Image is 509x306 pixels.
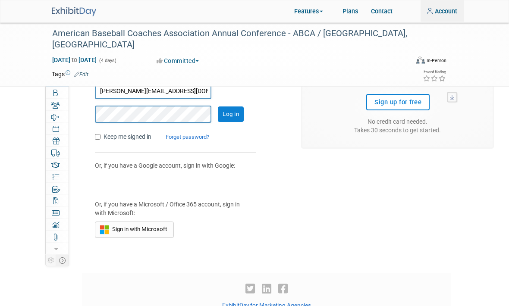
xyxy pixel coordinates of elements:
[416,57,425,64] img: Format-Inperson.png
[95,83,211,100] input: Email Address
[52,56,97,64] span: [DATE] [DATE]
[95,200,249,218] div: Or, if you have a Microsoft / Office 365 account, sign in with Microsoft:
[74,72,88,78] a: Edit
[426,57,446,64] div: In-Person
[154,56,202,65] button: Committed
[95,162,235,169] span: Or, if you have a Google account, sign in with Google:
[276,283,290,296] a: Facebook
[423,70,446,74] div: Event Rating
[100,225,109,235] img: Sign in with Microsoft
[336,0,364,22] a: Plans
[260,283,276,296] a: LinkedIn
[104,133,151,141] label: Keep me signed in
[98,58,116,63] span: (4 days)
[95,174,174,193] div: Sign in with Google. Opens in new tab
[70,56,79,63] span: to
[366,94,430,111] a: Sign up for free
[109,226,167,233] span: Sign in with Microsoft
[364,0,399,22] a: Contact
[153,134,209,141] a: Forget password?
[307,126,489,135] div: Takes 30 seconds to get started.
[91,174,179,193] iframe: Sign in with Google Button
[288,1,336,22] a: Features
[95,222,174,238] button: Sign in with Microsoft
[46,255,56,266] td: Personalize Event Tab Strip
[49,26,412,52] div: American Baseball Coaches Association Annual Conference - ABCA / [GEOGRAPHIC_DATA], [GEOGRAPHIC_D...
[218,107,244,122] input: Log in
[243,283,260,296] a: Twitter
[307,118,489,126] div: No credit card needed.
[52,7,96,16] img: ExhibitDay
[56,255,69,266] td: Toggle Event Tabs
[421,0,464,22] a: Account
[391,56,446,69] div: Event Format
[52,70,88,78] td: Tags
